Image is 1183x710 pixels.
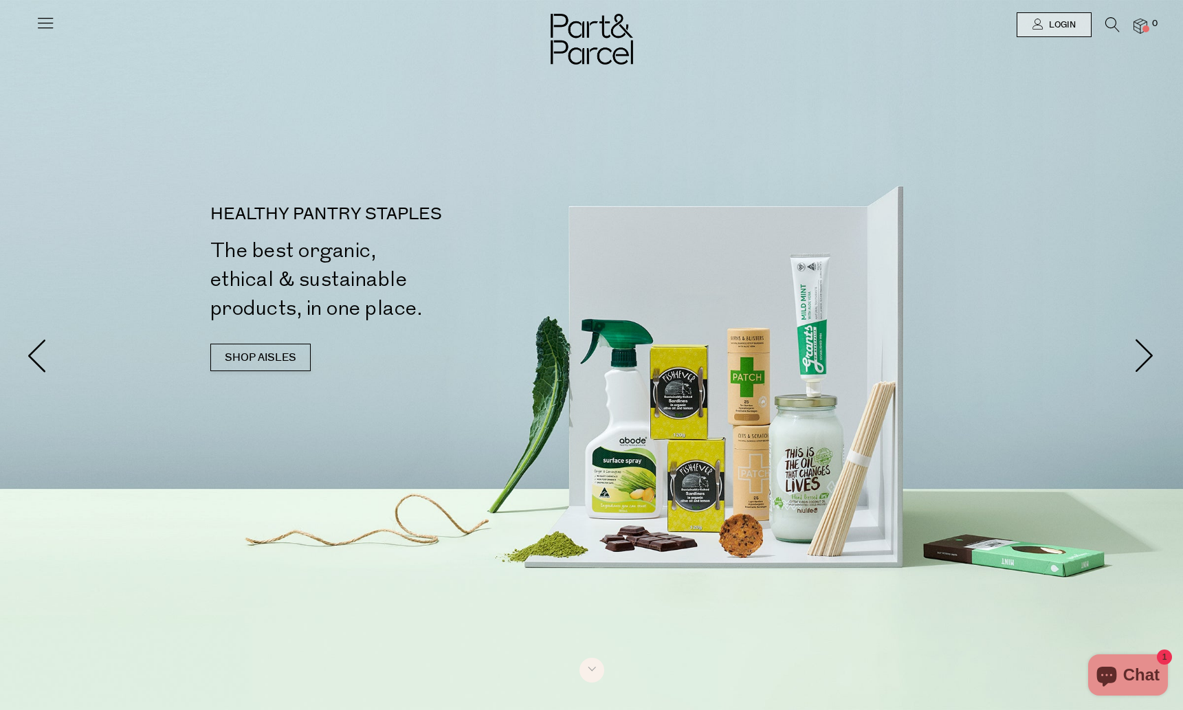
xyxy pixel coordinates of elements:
h2: The best organic, ethical & sustainable products, in one place. [210,236,597,323]
inbox-online-store-chat: Shopify online store chat [1084,654,1172,699]
a: Login [1017,12,1092,37]
img: Part&Parcel [551,14,633,65]
span: 0 [1149,18,1161,30]
a: SHOP AISLES [210,344,311,371]
span: Login [1046,19,1076,31]
p: HEALTHY PANTRY STAPLES [210,206,597,223]
a: 0 [1134,19,1147,33]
